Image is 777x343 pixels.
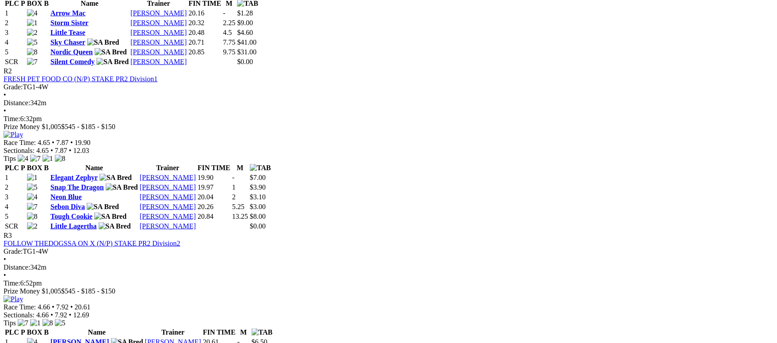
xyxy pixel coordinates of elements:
a: [PERSON_NAME] [130,29,187,36]
img: 4 [27,9,38,17]
span: 12.03 [73,147,89,154]
td: 20.04 [197,193,231,202]
img: 2 [27,29,38,37]
img: Play [4,295,23,303]
span: $9.00 [237,19,253,27]
td: 4 [4,38,26,47]
div: TG1-4W [4,248,773,255]
img: 2 [27,222,38,230]
div: 342m [4,99,773,107]
a: [PERSON_NAME] [140,213,196,220]
span: 7.87 [56,139,69,146]
img: 1 [42,155,53,163]
span: • [50,147,53,154]
span: • [4,255,6,263]
span: P [21,328,25,336]
span: $0.00 [250,222,266,230]
span: $3.90 [250,183,266,191]
img: 1 [30,319,41,327]
a: [PERSON_NAME] [130,19,187,27]
img: SA Bred [99,222,131,230]
a: [PERSON_NAME] [140,183,196,191]
img: TAB [252,328,273,336]
td: SCR [4,222,26,231]
span: $7.00 [250,174,266,181]
span: 20.61 [75,303,91,311]
text: 5.25 [232,203,245,210]
img: 5 [27,38,38,46]
td: 4 [4,202,26,211]
th: Name [50,164,138,172]
td: 19.90 [197,173,231,182]
a: FRESH PET FOOD CO (N/P) STAKE PR2 Division1 [4,75,157,83]
img: SA Bred [100,174,132,182]
a: Snap The Dragon [50,183,104,191]
div: 342m [4,263,773,271]
td: 2 [4,19,26,27]
span: 7.92 [55,311,67,319]
img: SA Bred [87,38,119,46]
a: [PERSON_NAME] [140,222,196,230]
span: BOX [27,164,42,171]
span: 7.92 [56,303,69,311]
span: 4.65 [36,147,49,154]
text: 9.75 [223,48,235,56]
td: 1 [4,173,26,182]
a: [PERSON_NAME] [130,9,187,17]
div: TG1-4W [4,83,773,91]
a: [PERSON_NAME] [130,48,187,56]
span: R2 [4,67,12,75]
a: Sky Chaser [50,38,85,46]
th: Trainer [139,164,196,172]
span: Time: [4,279,20,287]
a: Little Lagertha [50,222,96,230]
span: 4.65 [38,139,50,146]
a: [PERSON_NAME] [140,193,196,201]
span: • [4,271,6,279]
span: $4.60 [237,29,253,36]
text: 7.75 [223,38,235,46]
a: [PERSON_NAME] [130,58,187,65]
th: M [237,328,250,337]
span: $3.00 [250,203,266,210]
img: 7 [27,58,38,66]
a: Neon Blue [50,193,82,201]
span: $31.00 [237,48,256,56]
span: $8.00 [250,213,266,220]
a: Elegant Zephyr [50,174,98,181]
img: 5 [27,183,38,191]
a: Storm Sister [50,19,88,27]
text: 13.25 [232,213,248,220]
td: 1 [4,9,26,18]
img: Play [4,131,23,139]
text: 2 [232,193,236,201]
td: 20.32 [188,19,222,27]
img: 4 [27,193,38,201]
a: [PERSON_NAME] [130,38,187,46]
img: 8 [42,319,53,327]
a: Arrow Mac [50,9,85,17]
span: R3 [4,232,12,239]
td: SCR [4,57,26,66]
span: • [4,91,6,99]
span: $545 - $185 - $150 [61,123,115,130]
img: 1 [27,174,38,182]
span: $1.28 [237,9,253,17]
td: 20.48 [188,28,222,37]
a: [PERSON_NAME] [140,174,196,181]
span: $545 - $185 - $150 [61,287,115,295]
img: 7 [27,203,38,211]
span: PLC [5,328,19,336]
img: SA Bred [95,48,127,56]
th: FIN TIME [203,328,236,337]
img: SA Bred [96,58,129,66]
td: 5 [4,48,26,57]
text: - [232,174,234,181]
td: 20.71 [188,38,222,47]
th: Trainer [145,328,202,337]
span: 19.90 [75,139,91,146]
a: Tough Cookie [50,213,92,220]
span: Grade: [4,248,23,255]
a: [PERSON_NAME] [140,203,196,210]
td: 3 [4,28,26,37]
